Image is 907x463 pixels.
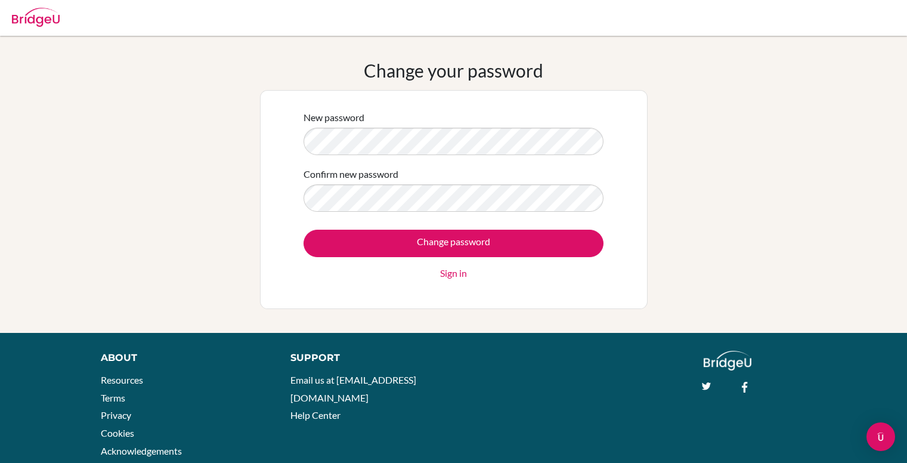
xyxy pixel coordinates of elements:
[440,266,467,280] a: Sign in
[12,8,60,27] img: Bridge-U
[304,230,603,257] input: Change password
[364,60,543,81] h1: Change your password
[290,409,340,421] a: Help Center
[101,351,264,365] div: About
[101,445,182,456] a: Acknowledgements
[704,351,752,371] img: logo_white@2x-f4f0deed5e89b7ecb1c2cc34c3e3d731f90f0f143d5ea2071677605dd97b5244.png
[101,427,134,439] a: Cookies
[866,422,895,451] div: Open Intercom Messenger
[304,110,364,125] label: New password
[290,351,441,365] div: Support
[304,167,398,181] label: Confirm new password
[101,409,131,421] a: Privacy
[101,374,143,385] a: Resources
[290,374,416,403] a: Email us at [EMAIL_ADDRESS][DOMAIN_NAME]
[101,392,125,403] a: Terms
